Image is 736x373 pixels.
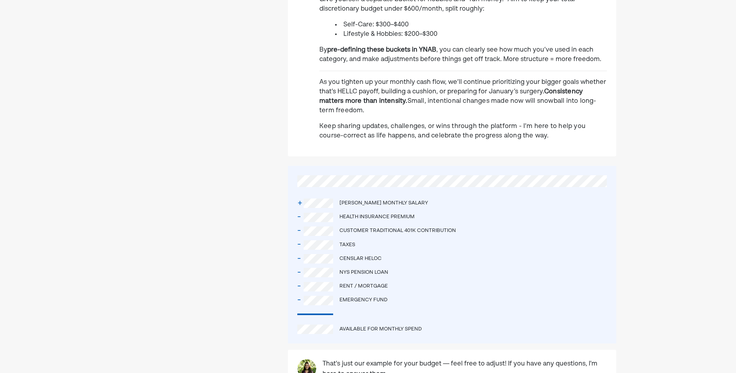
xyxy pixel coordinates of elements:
div: Customer Traditional 401k contribution [339,227,456,235]
strong: pre-defining these buckets in YNAB [327,47,436,53]
li: Self-Care: $300–$400 [335,20,607,30]
div: - [297,224,304,238]
strong: Consistency matters more than intensity. [319,89,583,104]
p: As you tighten up your monthly cash flow, we’ll continue prioritizing your bigger goals whether t... [319,78,607,115]
div: Rent / mortgage [339,282,388,291]
div: Emergency fund [339,296,387,304]
span: Small, intentional changes made now will snowball into long-term freedom. [319,98,597,114]
div: - [297,252,304,266]
div: - [297,280,304,293]
div: - [297,210,304,224]
div: - [297,238,304,252]
p: By , you can clearly see how much you’ve used in each category, and make adjustments before thing... [319,45,607,64]
span: Keep sharing updates, challenges, or wins through the platform - I’m here to help you course-corr... [319,123,586,139]
div: Health insurance premium [339,213,415,221]
div: Taxes [339,241,355,249]
div: [PERSON_NAME] monthly salary [339,199,428,208]
div: - [297,266,304,280]
div: + [297,197,304,210]
div: Censlar HELOC [339,255,382,263]
div: NYS Pension Loan [339,269,388,277]
li: Lifestyle & Hobbies: $200–$300 [335,30,607,39]
div: - [297,293,304,307]
div: Available for Monthly Spend [339,325,422,334]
